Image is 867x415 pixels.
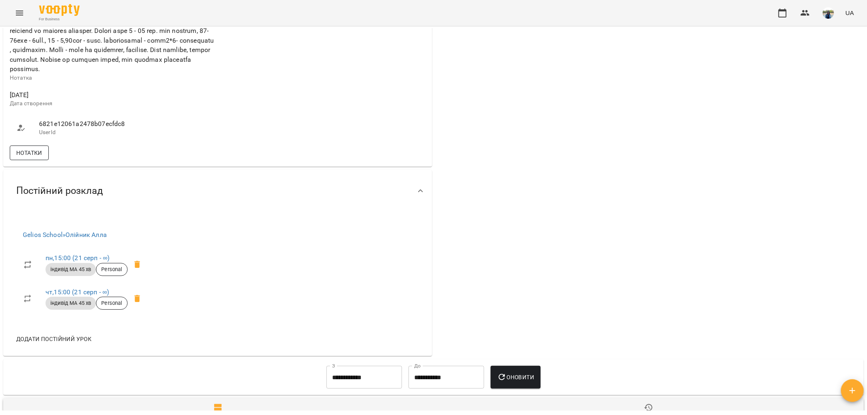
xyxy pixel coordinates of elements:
[39,17,80,22] span: For Business
[497,372,534,382] span: Оновити
[39,4,80,16] img: Voopty Logo
[10,3,29,23] button: Menu
[128,255,147,274] span: Видалити приватний урок Олійник Алла пн 15:00 клієнта Навроцька Софія
[39,119,209,129] span: 6821e12061a2478b07ecfdc8
[16,148,42,158] span: Нотатки
[23,231,107,239] a: Gelios School»Олійник Алла
[128,289,147,309] span: Видалити приватний урок Олійник Алла чт 15:00 клієнта Навроцька Софія
[10,90,216,100] span: [DATE]
[3,170,432,212] div: Постійний розклад
[10,100,216,108] p: Дата створення
[96,266,127,273] span: Personal
[46,254,109,262] a: пн,15:00 (21 серп - ∞)
[96,300,127,307] span: Personal
[13,332,95,346] button: Додати постійний урок
[10,74,216,82] p: Нотатка
[46,288,109,296] a: чт,15:00 (21 серп - ∞)
[16,185,103,197] span: Постійний розклад
[845,9,854,17] span: UA
[16,334,91,344] span: Додати постійний урок
[491,366,541,389] button: Оновити
[46,300,96,307] span: індивід МА 45 хв
[10,146,49,160] button: Нотатки
[46,266,96,273] span: індивід МА 45 хв
[842,5,857,20] button: UA
[823,7,834,19] img: 79bf113477beb734b35379532aeced2e.jpg
[39,128,209,137] p: UserId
